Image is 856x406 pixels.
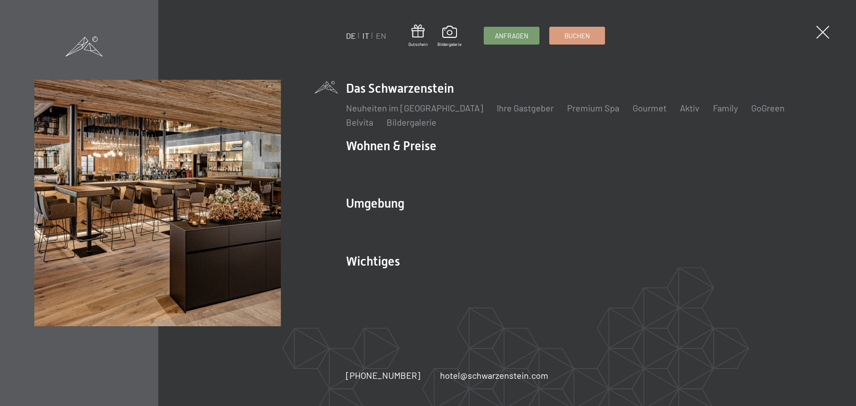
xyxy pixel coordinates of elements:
a: Gourmet [633,103,667,113]
a: Anfragen [484,27,539,44]
a: Gutschein [408,25,428,47]
a: Neuheiten im [GEOGRAPHIC_DATA] [346,103,483,113]
a: Buchen [550,27,605,44]
a: Ihre Gastgeber [497,103,554,113]
a: Aktiv [680,103,700,113]
a: Family [713,103,738,113]
a: Belvita [346,117,373,127]
a: hotel@schwarzenstein.com [440,369,548,381]
img: Wellnesshotel Südtirol SCHWARZENSTEIN - Wellnessurlaub in den Alpen, Wandern und Wellness [34,80,281,326]
span: Gutschein [408,41,428,47]
a: Bildergalerie [437,26,461,47]
span: Bildergalerie [437,41,461,47]
a: IT [362,31,369,41]
a: Bildergalerie [387,117,436,127]
span: Anfragen [495,31,528,41]
span: Buchen [564,31,590,41]
a: Premium Spa [567,103,619,113]
span: [PHONE_NUMBER] [346,370,420,381]
a: DE [346,31,356,41]
a: [PHONE_NUMBER] [346,369,420,381]
a: GoGreen [751,103,785,113]
a: EN [376,31,386,41]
